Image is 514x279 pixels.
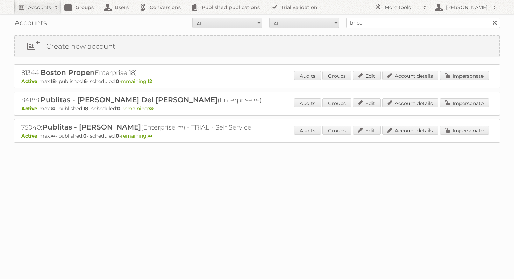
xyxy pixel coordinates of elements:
a: Account details [382,71,438,80]
span: Boston Proper [41,68,93,77]
a: Impersonate [440,126,489,135]
strong: 0 [116,78,119,84]
a: Account details [382,126,438,135]
span: Publitas - [PERSON_NAME] Del [PERSON_NAME] [41,96,217,104]
p: max: - published: - scheduled: - [21,133,493,139]
a: Groups [322,126,351,135]
p: max: - published: - scheduled: - [21,78,493,84]
a: Edit [353,126,381,135]
h2: 75040: (Enterprise ∞) - TRIAL - Self Service [21,123,266,132]
a: Create new account [15,36,499,57]
h2: More tools [385,4,420,11]
a: Groups [322,98,351,107]
h2: 81344: (Enterprise 18) [21,68,266,77]
h2: Accounts [28,4,51,11]
span: Active [21,78,39,84]
a: Edit [353,98,381,107]
span: remaining: [122,105,154,112]
strong: 18 [83,105,88,112]
strong: ∞ [149,105,154,112]
a: Audits [294,126,321,135]
h2: [PERSON_NAME] [444,4,490,11]
strong: ∞ [51,105,55,112]
span: Active [21,105,39,112]
strong: 0 [83,133,87,139]
a: Impersonate [440,98,489,107]
span: remaining: [121,133,152,139]
a: Account details [382,98,438,107]
p: max: - published: - scheduled: - [21,105,493,112]
strong: ∞ [148,133,152,139]
a: Audits [294,98,321,107]
strong: 0 [116,133,119,139]
a: Audits [294,71,321,80]
strong: 12 [148,78,152,84]
strong: 0 [117,105,121,112]
h2: 84188: (Enterprise ∞) - TRIAL - Self Service [21,96,266,105]
span: Active [21,133,39,139]
strong: ∞ [51,133,55,139]
strong: 6 [84,78,87,84]
span: remaining: [121,78,152,84]
a: Impersonate [440,71,489,80]
strong: 18 [51,78,56,84]
span: Publitas - [PERSON_NAME] [42,123,141,131]
a: Edit [353,71,381,80]
a: Groups [322,71,351,80]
